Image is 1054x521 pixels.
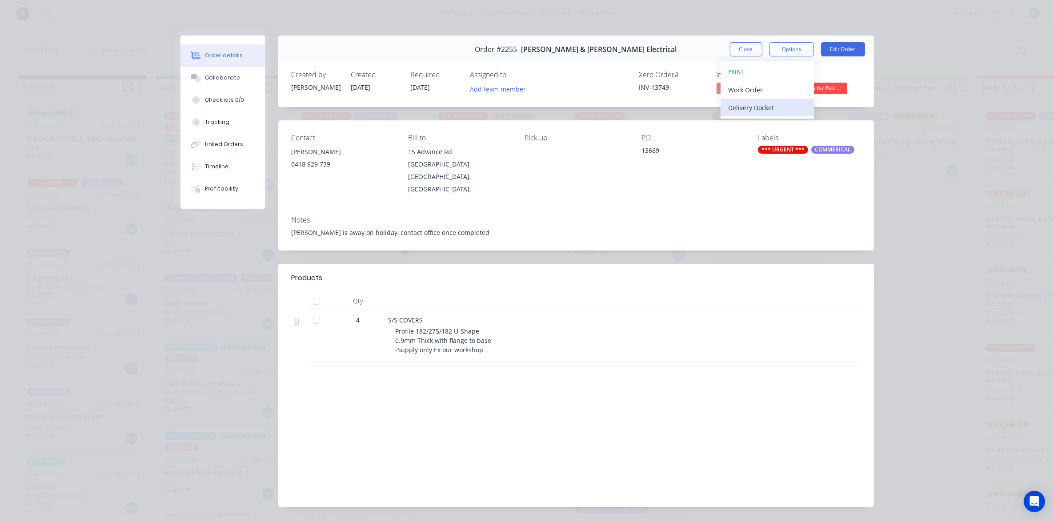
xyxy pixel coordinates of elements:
div: Xero Order # [639,71,706,79]
button: Timeline [180,155,265,178]
div: [PERSON_NAME] [292,83,341,92]
button: Add team member [465,83,530,95]
div: Checklists 0/0 [205,96,244,104]
button: Ready for Pick ... [794,83,847,96]
div: COMMERICAL [811,146,854,154]
div: Contact [292,134,394,142]
div: 13669 [641,146,744,158]
div: Tracking [205,118,229,126]
div: Open Intercom Messenger [1024,491,1045,512]
button: Profitability [180,178,265,200]
button: Delivery Docket [721,99,814,116]
div: Pick up [525,134,627,142]
span: 4 [357,315,360,325]
div: 15 Advance Rd [408,146,510,158]
span: Ready for Pick ... [794,83,847,94]
div: Required [411,71,460,79]
div: [PERSON_NAME] [292,146,394,158]
button: Checklists 0/0 [180,89,265,111]
span: Order #2255 - [475,45,521,54]
div: Invoiced [717,71,783,79]
div: [PERSON_NAME]0418 929 739 [292,146,394,174]
div: 15 Advance Rd[GEOGRAPHIC_DATA], [GEOGRAPHIC_DATA], [GEOGRAPHIC_DATA], [408,146,510,195]
div: Status [794,71,861,79]
button: Work Order [721,81,814,99]
span: S/S COVERS [389,316,423,324]
div: Qty [332,292,385,310]
div: Order details [205,52,243,60]
button: Tracking [180,111,265,133]
div: Notes [292,216,861,224]
div: PO [641,134,744,142]
div: Created [351,71,400,79]
button: Order details [180,44,265,67]
div: Collaborate [205,74,240,82]
span: [DATE] [351,83,371,91]
button: Close [730,42,762,56]
div: PRINT [729,66,806,78]
div: Labels [758,134,860,142]
button: Collaborate [180,67,265,89]
div: [PERSON_NAME] is away on holiday, contact office once completed [292,228,861,237]
span: [DATE] [411,83,430,91]
span: [PERSON_NAME] & [PERSON_NAME] Electrical [521,45,677,54]
button: PRINT [721,63,814,81]
button: Options [769,42,814,56]
div: Products [292,273,323,283]
div: Profitability [205,185,238,193]
div: Linked Orders [205,140,243,148]
span: No [717,83,770,94]
div: Delivery Docket [729,101,806,114]
div: Created by [292,71,341,79]
div: Assigned to [470,71,559,79]
button: Linked Orders [180,133,265,155]
span: Profile 182/275/182 U-Shape 0.9mm Thick with flange to base -Supply only Ex our workshop [396,327,493,354]
div: Bill to [408,134,510,142]
div: [GEOGRAPHIC_DATA], [GEOGRAPHIC_DATA], [GEOGRAPHIC_DATA], [408,158,510,195]
button: Edit Order [821,42,865,56]
div: Timeline [205,163,228,171]
div: INV-13749 [639,83,706,92]
button: Add team member [470,83,531,95]
div: Work Order [729,84,806,96]
div: 0418 929 739 [292,158,394,171]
